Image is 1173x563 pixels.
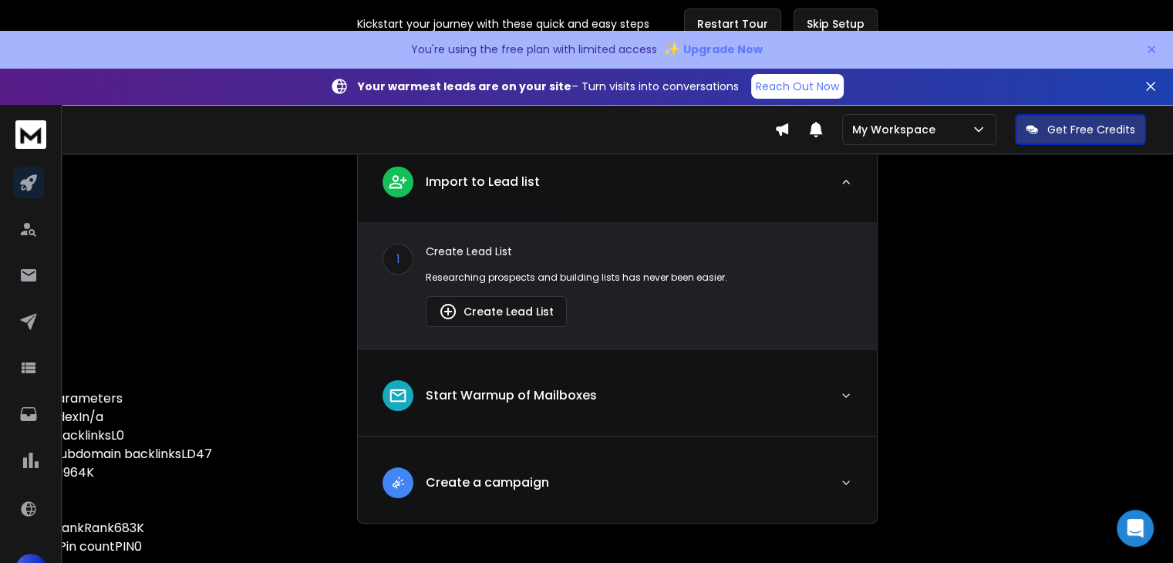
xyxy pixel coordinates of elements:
button: leadCreate a campaign [358,455,877,523]
img: logo [15,120,46,149]
button: leadStart Warmup of Mailboxes [358,368,877,436]
p: You're using the free plan with limited access [411,42,657,57]
p: My Workspace [852,122,942,137]
button: leadImport to Lead list [358,154,877,222]
strong: Your warmest leads are on your site [358,79,571,94]
p: Create a campaign [426,474,549,492]
p: Import to Lead list [426,173,540,191]
div: leadImport to Lead list [358,222,877,349]
p: Create Lead List [426,244,852,259]
p: Researching prospects and building lists has never been easier. [426,271,852,284]
div: 1 [383,244,413,275]
span: ✨ [663,39,680,60]
button: Create Lead List [426,296,567,327]
span: Rank [84,519,114,537]
img: lead [439,302,457,321]
button: Get Free Credits [1015,114,1146,145]
span: I [60,464,63,481]
p: Reach Out Now [756,79,839,94]
span: I [79,408,82,426]
button: Skip Setup [794,8,878,39]
a: Reach Out Now [751,74,844,99]
a: n/a [82,408,103,426]
button: ✨Upgrade Now [663,34,763,65]
p: Kickstart your journey with these quick and easy steps [357,16,649,32]
img: lead [388,386,408,406]
span: Skip Setup [807,16,865,32]
a: 964K [63,464,94,481]
span: Upgrade Now [683,42,763,57]
p: – Turn visits into conversations [358,79,739,94]
p: Get Free Credits [1047,122,1135,137]
img: lead [388,473,408,492]
img: lead [388,172,408,191]
button: Close notification [1145,31,1158,68]
button: Restart Tour [684,8,781,39]
p: Start Warmup of Mailboxes [426,386,597,405]
div: Open Intercom Messenger [1117,510,1154,547]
